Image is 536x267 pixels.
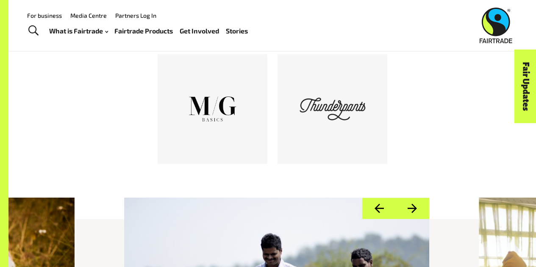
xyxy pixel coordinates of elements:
a: Fairtrade Products [114,25,173,37]
a: Media Centre [70,12,107,19]
a: What is Fairtrade [49,25,108,37]
button: Next [395,198,429,219]
button: Previous [362,198,396,219]
img: Fairtrade Australia New Zealand logo [480,8,512,43]
a: Toggle Search [23,20,44,41]
a: Get Involved [180,25,219,37]
a: Stories [226,25,248,37]
a: Partners Log In [115,12,156,19]
a: For business [27,12,62,19]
